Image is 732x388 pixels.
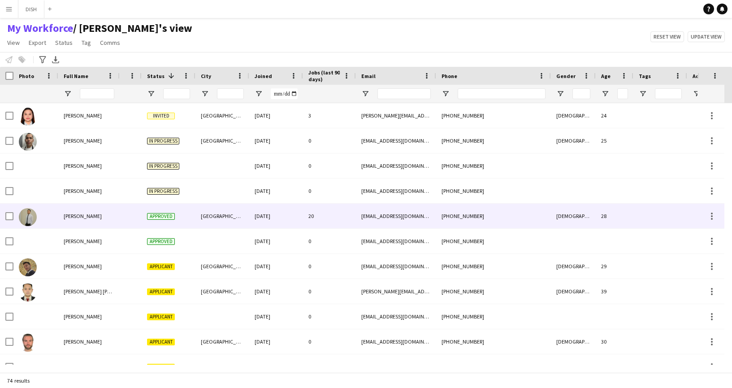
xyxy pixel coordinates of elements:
div: [GEOGRAPHIC_DATA] [195,279,249,304]
span: Tag [82,39,91,47]
input: Status Filter Input [163,88,190,99]
span: [PERSON_NAME] [64,137,102,144]
div: 24 [596,103,633,128]
div: [PHONE_NUMBER] [436,279,551,304]
span: Jobs (last 90 days) [308,69,340,83]
span: [PERSON_NAME] [PERSON_NAME] [64,288,141,295]
div: [EMAIL_ADDRESS][DOMAIN_NAME] [356,329,436,354]
button: Open Filter Menu [601,90,609,98]
div: [PHONE_NUMBER] [436,153,551,178]
div: [EMAIL_ADDRESS][DOMAIN_NAME] [356,204,436,228]
div: [DATE] [249,354,303,379]
div: [DATE] [249,153,303,178]
div: [DATE] [249,329,303,354]
div: [DEMOGRAPHIC_DATA] [551,329,596,354]
button: Open Filter Menu [201,90,209,98]
span: [PERSON_NAME] [64,238,102,244]
span: [PERSON_NAME] [64,213,102,219]
div: [DATE] [249,279,303,304]
span: View [7,39,20,47]
div: [DATE] [249,229,303,253]
div: 0 [303,229,356,253]
a: Comms [96,37,124,48]
input: Tags Filter Input [655,88,682,99]
button: Open Filter Menu [64,90,72,98]
div: [EMAIL_ADDRESS][DOMAIN_NAME] [356,179,436,203]
button: Open Filter Menu [361,90,369,98]
div: [PERSON_NAME][EMAIL_ADDRESS][PERSON_NAME][PERSON_NAME][DOMAIN_NAME] [356,279,436,304]
input: Email Filter Input [377,88,431,99]
button: Open Filter Menu [693,90,701,98]
span: Approved [147,238,175,245]
div: 29 [596,254,633,279]
div: [PHONE_NUMBER] [436,304,551,329]
button: Open Filter Menu [442,90,450,98]
span: john's view [73,22,192,35]
span: Export [29,39,46,47]
span: Approved [147,213,175,220]
div: [PERSON_NAME][EMAIL_ADDRESS][DOMAIN_NAME] [356,103,436,128]
div: [PHONE_NUMBER] [436,229,551,253]
button: Open Filter Menu [147,90,155,98]
span: In progress [147,138,179,144]
span: Applicant [147,339,175,345]
div: [PHONE_NUMBER] [436,254,551,279]
div: 0 [303,354,356,379]
span: Applicant [147,364,175,371]
div: 3 [303,103,356,128]
img: Alexander Aaron Reyes [19,283,37,301]
div: 28 [596,204,633,228]
span: Photo [19,73,34,79]
input: Gender Filter Input [572,88,590,99]
div: 30 [596,329,633,354]
div: [PHONE_NUMBER] [436,329,551,354]
div: [DATE] [249,103,303,128]
div: 0 [303,128,356,153]
div: 0 [303,329,356,354]
input: Full Name Filter Input [80,88,114,99]
div: [DATE] [249,304,303,329]
div: [EMAIL_ADDRESS][DOMAIN_NAME] [356,128,436,153]
span: Gender [556,73,576,79]
input: City Filter Input [217,88,244,99]
span: [PERSON_NAME] [64,363,102,370]
img: Abdelmoula habib Mouley [19,258,37,276]
button: Open Filter Menu [556,90,564,98]
button: DISH [18,0,44,18]
div: [EMAIL_ADDRESS][DOMAIN_NAME] [356,254,436,279]
span: In progress [147,163,179,170]
span: [PERSON_NAME] [64,313,102,320]
a: Status [52,37,76,48]
div: [EMAIL_ADDRESS][DOMAIN_NAME] [356,354,436,379]
div: [DEMOGRAPHIC_DATA] [551,254,596,279]
input: Phone Filter Input [458,88,546,99]
div: 0 [303,304,356,329]
div: [PHONE_NUMBER] [436,354,551,379]
img: Tracy Joy Secreto [19,108,37,126]
div: [GEOGRAPHIC_DATA] [195,329,249,354]
app-action-btn: Export XLSX [50,54,61,65]
div: [EMAIL_ADDRESS][DOMAIN_NAME] [356,229,436,253]
span: Tags [639,73,651,79]
img: Anton Palichev [19,334,37,352]
app-action-btn: Advanced filters [37,54,48,65]
button: Open Filter Menu [639,90,647,98]
span: Status [55,39,73,47]
div: [GEOGRAPHIC_DATA] [195,103,249,128]
span: [PERSON_NAME] [64,162,102,169]
div: 20 [303,204,356,228]
a: View [4,37,23,48]
div: 0 [303,279,356,304]
div: [EMAIL_ADDRESS][DOMAIN_NAME] [356,304,436,329]
div: [DEMOGRAPHIC_DATA] [551,204,596,228]
span: Invited [147,113,175,119]
div: [GEOGRAPHIC_DATA] [195,128,249,153]
span: Phone [442,73,457,79]
div: [PHONE_NUMBER] [436,179,551,203]
div: [GEOGRAPHIC_DATA] [195,254,249,279]
div: [DATE] [249,204,303,228]
input: Age Filter Input [617,88,628,99]
span: Applicant [147,314,175,320]
div: [DEMOGRAPHIC_DATA] [551,279,596,304]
